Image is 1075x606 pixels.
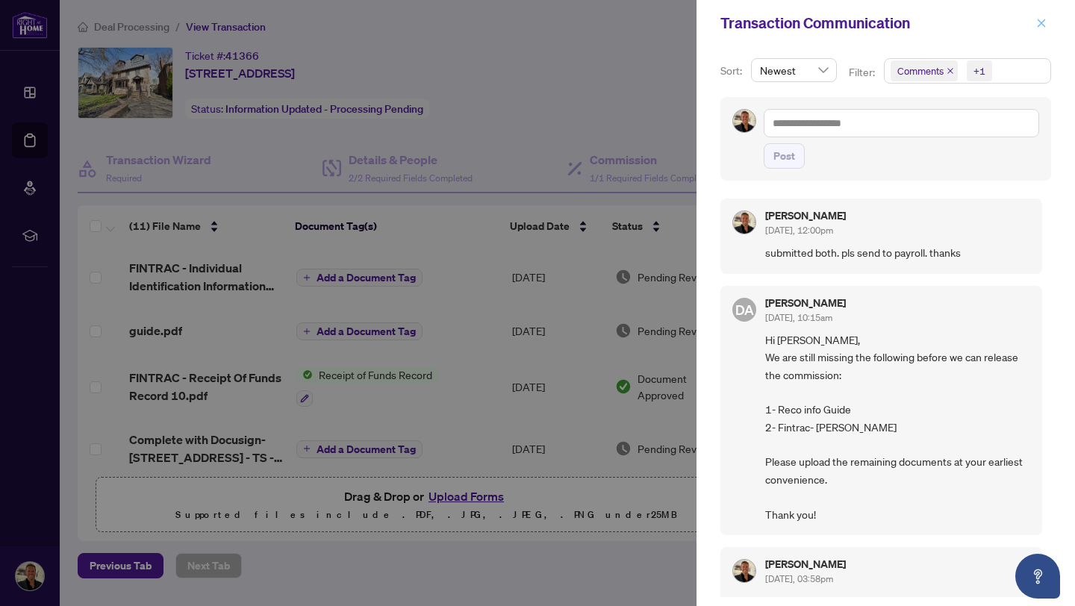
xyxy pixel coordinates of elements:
[1015,554,1060,599] button: Open asap
[1036,18,1047,28] span: close
[765,210,846,221] h5: [PERSON_NAME]
[735,299,754,320] span: DA
[764,143,805,169] button: Post
[733,560,755,582] img: Profile Icon
[973,63,985,78] div: +1
[849,64,877,81] p: Filter:
[733,110,755,132] img: Profile Icon
[733,211,755,234] img: Profile Icon
[760,59,828,81] span: Newest
[720,12,1032,34] div: Transaction Communication
[720,63,745,79] p: Sort:
[897,63,944,78] span: Comments
[765,573,833,584] span: [DATE], 03:58pm
[765,298,846,308] h5: [PERSON_NAME]
[765,244,1030,261] span: submitted both. pls send to payroll. thanks
[765,331,1030,523] span: Hi [PERSON_NAME], We are still missing the following before we can release the commission: 1- Rec...
[891,60,958,81] span: Comments
[947,67,954,75] span: close
[765,559,846,569] h5: [PERSON_NAME]
[765,225,833,236] span: [DATE], 12:00pm
[765,312,832,323] span: [DATE], 10:15am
